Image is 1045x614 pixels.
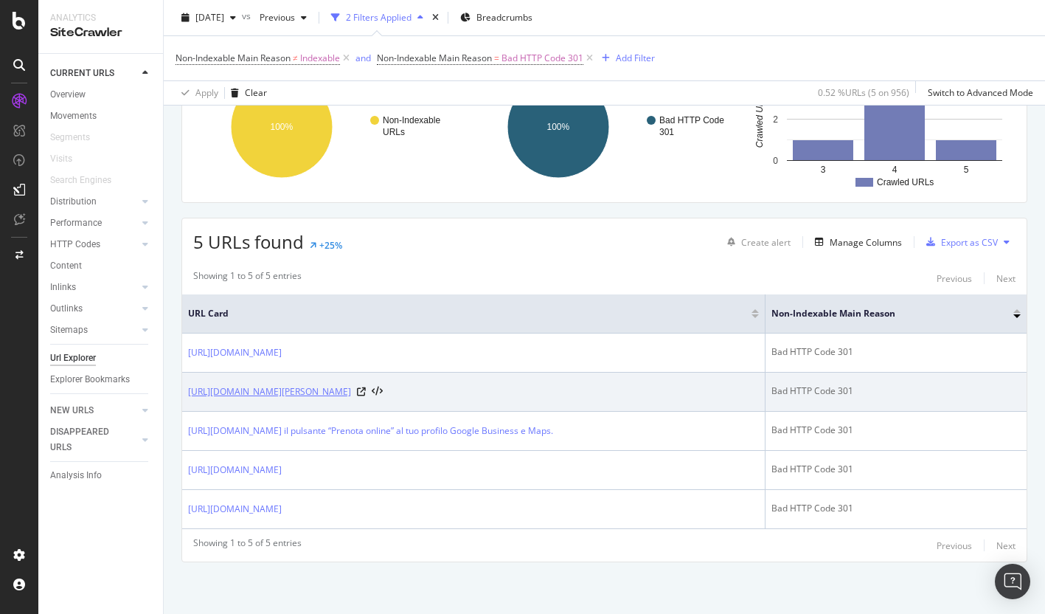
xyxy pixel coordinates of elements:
button: and [355,51,371,65]
a: Visit Online Page [357,387,366,396]
text: Bad HTTP Code [659,115,724,125]
div: Sitemaps [50,322,88,338]
div: +25% [319,239,342,252]
a: Explorer Bookmarks [50,372,153,387]
text: 0 [773,156,778,166]
div: Next [996,539,1016,552]
div: Showing 1 to 5 of 5 entries [193,269,302,287]
svg: A chart. [193,63,462,191]
div: HTTP Codes [50,237,100,252]
a: Distribution [50,194,138,210]
span: 2025 Oct. 6th [195,11,224,24]
text: 5 [964,165,969,175]
div: Performance [50,215,102,231]
text: 4 [892,165,898,175]
text: URLs [383,127,405,137]
button: Breadcrumbs [454,6,538,30]
button: Next [996,269,1016,287]
a: [URL][DOMAIN_NAME] il pulsante “Prenota online” al tuo profilo Google Business e Maps. [188,424,553,438]
button: Export as CSV [920,230,998,254]
div: Bad HTTP Code 301 [771,502,1021,515]
a: HTTP Codes [50,237,138,252]
div: Manage Columns [830,236,902,249]
div: Clear [245,86,267,99]
div: 0.52 % URLs ( 5 on 956 ) [818,86,909,99]
div: Bad HTTP Code 301 [771,384,1021,398]
div: Search Engines [50,173,111,188]
text: 3 [821,165,826,175]
span: Indexable [300,48,340,69]
div: Open Intercom Messenger [995,564,1030,599]
span: = [494,52,499,64]
span: vs [242,10,254,22]
a: CURRENT URLS [50,66,138,81]
span: Bad HTTP Code 301 [501,48,583,69]
a: [URL][DOMAIN_NAME] [188,345,282,360]
div: Analytics [50,12,151,24]
div: DISAPPEARED URLS [50,424,125,455]
a: [URL][DOMAIN_NAME][PERSON_NAME] [188,384,351,399]
div: CURRENT URLS [50,66,114,81]
button: Next [996,537,1016,554]
text: 100% [271,122,294,132]
div: 2 Filters Applied [346,11,412,24]
button: Apply [176,81,218,105]
a: Movements [50,108,153,124]
div: Switch to Advanced Mode [928,86,1033,99]
div: Export as CSV [941,236,998,249]
div: and [355,52,371,64]
div: Movements [50,108,97,124]
div: Apply [195,86,218,99]
div: Outlinks [50,301,83,317]
span: Non-Indexable Main Reason [176,52,291,64]
div: Previous [937,272,972,285]
span: URL Card [188,307,748,320]
a: Performance [50,215,138,231]
div: Bad HTTP Code 301 [771,424,1021,437]
a: DISAPPEARED URLS [50,424,138,455]
button: [DATE] [176,6,242,30]
button: Manage Columns [809,233,902,251]
div: Previous [937,539,972,552]
a: Sitemaps [50,322,138,338]
svg: A chart. [470,63,739,191]
span: ≠ [293,52,298,64]
text: Non-Indexable [383,115,440,125]
div: Explorer Bookmarks [50,372,130,387]
span: 5 URLs found [193,230,304,254]
div: SiteCrawler [50,24,151,41]
a: Overview [50,87,153,103]
text: 301 [659,127,674,137]
div: Analysis Info [50,468,102,483]
span: Non-Indexable Main Reason [771,307,991,320]
a: [URL][DOMAIN_NAME] [188,463,282,477]
text: Crawled URLs [754,91,765,148]
span: Breadcrumbs [476,11,532,24]
button: Previous [937,269,972,287]
a: Inlinks [50,280,138,295]
div: Bad HTTP Code 301 [771,345,1021,359]
div: Url Explorer [50,351,96,366]
div: Showing 1 to 5 of 5 entries [193,537,302,554]
text: 2 [773,114,778,125]
a: NEW URLS [50,403,138,418]
button: Switch to Advanced Mode [922,81,1033,105]
a: Search Engines [50,173,126,188]
button: 2 Filters Applied [325,6,429,30]
div: NEW URLS [50,403,94,418]
text: 100% [546,122,569,132]
button: Previous [937,537,972,554]
svg: A chart. [746,63,1016,191]
div: Distribution [50,194,97,210]
a: Outlinks [50,301,138,317]
div: Content [50,258,82,274]
button: View HTML Source [372,387,383,397]
a: [URL][DOMAIN_NAME] [188,502,282,517]
div: times [429,10,442,25]
span: Non-Indexable Main Reason [377,52,492,64]
div: Overview [50,87,86,103]
a: Analysis Info [50,468,153,483]
div: Bad HTTP Code 301 [771,463,1021,476]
